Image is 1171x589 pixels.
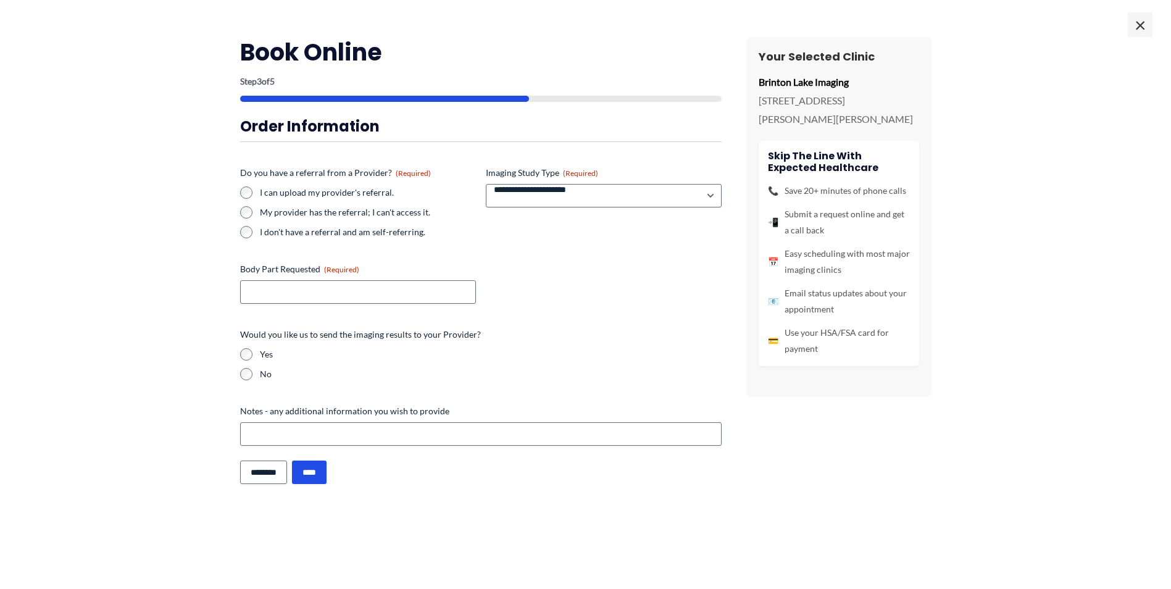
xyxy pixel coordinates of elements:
[260,206,476,219] label: My provider has the referral; I can't access it.
[768,183,910,199] li: Save 20+ minutes of phone calls
[759,91,919,128] p: [STREET_ADDRESS][PERSON_NAME][PERSON_NAME]
[240,117,722,136] h3: Order Information
[257,76,262,86] span: 3
[240,77,722,86] p: Step of
[768,325,910,357] li: Use your HSA/FSA card for payment
[768,285,910,317] li: Email status updates about your appointment
[240,328,481,341] legend: Would you like us to send the imaging results to your Provider?
[759,73,919,91] p: Brinton Lake Imaging
[768,214,778,230] span: 📲
[768,246,910,278] li: Easy scheduling with most major imaging clinics
[260,348,722,361] label: Yes
[240,37,722,67] h2: Book Online
[240,167,431,179] legend: Do you have a referral from a Provider?
[768,333,778,349] span: 💳
[260,186,476,199] label: I can upload my provider's referral.
[1128,12,1152,37] span: ×
[270,76,275,86] span: 5
[768,254,778,270] span: 📅
[759,49,919,64] h3: Your Selected Clinic
[240,405,722,417] label: Notes - any additional information you wish to provide
[486,167,722,179] label: Imaging Study Type
[260,226,476,238] label: I don't have a referral and am self-referring.
[768,293,778,309] span: 📧
[396,169,431,178] span: (Required)
[768,150,910,173] h4: Skip the line with Expected Healthcare
[324,265,359,274] span: (Required)
[563,169,598,178] span: (Required)
[260,368,722,380] label: No
[768,206,910,238] li: Submit a request online and get a call back
[240,263,476,275] label: Body Part Requested
[768,183,778,199] span: 📞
